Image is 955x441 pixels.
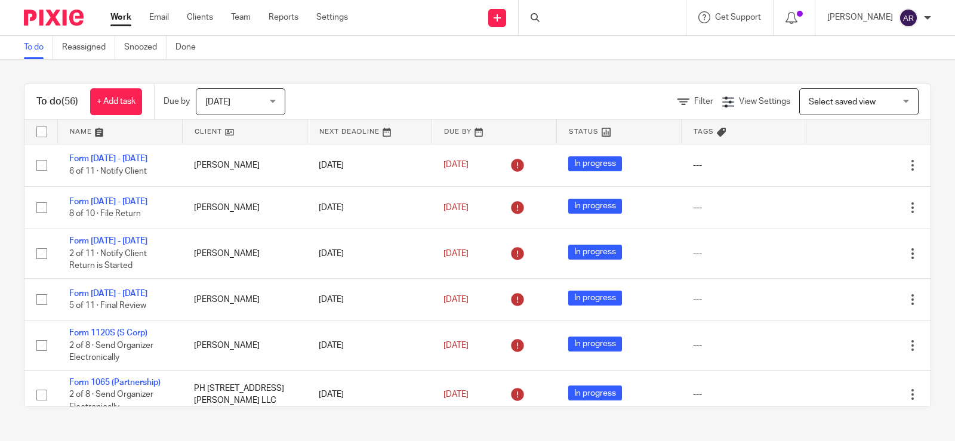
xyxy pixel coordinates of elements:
[899,8,918,27] img: svg%3E
[69,301,146,310] span: 5 of 11 · Final Review
[69,209,141,218] span: 8 of 10 · File Return
[715,13,761,21] span: Get Support
[182,144,307,186] td: [PERSON_NAME]
[693,294,794,306] div: ---
[175,36,205,59] a: Done
[62,36,115,59] a: Reassigned
[182,186,307,229] td: [PERSON_NAME]
[182,321,307,370] td: [PERSON_NAME]
[164,95,190,107] p: Due by
[568,245,622,260] span: In progress
[61,97,78,106] span: (56)
[693,159,794,171] div: ---
[69,249,147,270] span: 2 of 11 · Notify Client Return is Started
[205,98,230,106] span: [DATE]
[36,95,78,108] h1: To do
[69,341,153,362] span: 2 of 8 · Send Organizer Electronically
[693,248,794,260] div: ---
[182,278,307,320] td: [PERSON_NAME]
[827,11,893,23] p: [PERSON_NAME]
[568,337,622,351] span: In progress
[69,329,147,337] a: Form 1120S (S Corp)
[693,388,794,400] div: ---
[69,378,161,387] a: Form 1065 (Partnership)
[307,229,432,278] td: [DATE]
[568,199,622,214] span: In progress
[443,341,469,350] span: [DATE]
[69,167,147,175] span: 6 of 11 · Notify Client
[693,202,794,214] div: ---
[694,128,714,135] span: Tags
[149,11,169,23] a: Email
[443,161,469,169] span: [DATE]
[124,36,167,59] a: Snoozed
[809,98,876,106] span: Select saved view
[443,203,469,212] span: [DATE]
[24,10,84,26] img: Pixie
[568,156,622,171] span: In progress
[110,11,131,23] a: Work
[231,11,251,23] a: Team
[568,386,622,400] span: In progress
[69,198,147,206] a: Form [DATE] - [DATE]
[182,229,307,278] td: [PERSON_NAME]
[269,11,298,23] a: Reports
[307,370,432,419] td: [DATE]
[693,340,794,351] div: ---
[182,370,307,419] td: PH [STREET_ADDRESS][PERSON_NAME] LLC
[307,186,432,229] td: [DATE]
[307,321,432,370] td: [DATE]
[69,237,147,245] a: Form [DATE] - [DATE]
[90,88,142,115] a: + Add task
[443,249,469,258] span: [DATE]
[443,295,469,304] span: [DATE]
[307,144,432,186] td: [DATE]
[694,97,713,106] span: Filter
[69,390,153,411] span: 2 of 8 · Send Organizer Electronically
[568,291,622,306] span: In progress
[739,97,790,106] span: View Settings
[69,155,147,163] a: Form [DATE] - [DATE]
[69,289,147,298] a: Form [DATE] - [DATE]
[24,36,53,59] a: To do
[443,390,469,399] span: [DATE]
[307,278,432,320] td: [DATE]
[316,11,348,23] a: Settings
[187,11,213,23] a: Clients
